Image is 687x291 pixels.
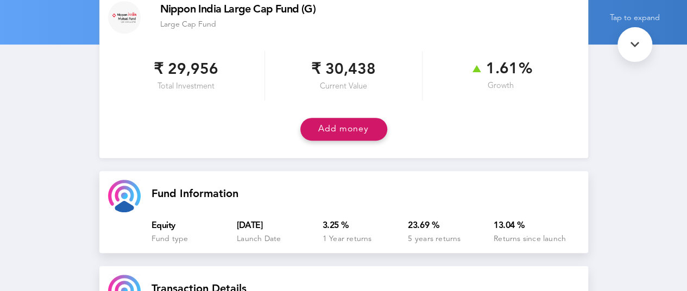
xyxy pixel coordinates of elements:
[494,221,579,231] div: 13.04 %
[108,180,141,212] img: custom-goal-icon.svg
[160,21,216,28] span: Large Cap Fund
[470,60,532,79] span: 1.61%
[311,60,376,79] span: ₹ 30,438
[237,221,323,231] div: [DATE]
[323,221,408,231] div: 3.25 %
[494,235,566,243] span: Returns since launch
[323,235,372,243] span: 1 Year returns
[320,82,367,92] span: Current Value
[157,82,215,92] span: Total Investment
[300,118,387,140] button: Add money
[152,189,579,199] h2: Fund Information
[152,221,237,231] div: Equity
[152,235,188,243] span: Fund type
[154,60,218,79] span: ₹ 29,956
[408,221,494,231] div: 23.69 %
[160,4,579,16] div: Nippon India Large Cap Fund (G)
[237,235,281,243] span: Launch Date
[488,81,514,91] span: Growth
[408,235,461,243] span: 5 years returns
